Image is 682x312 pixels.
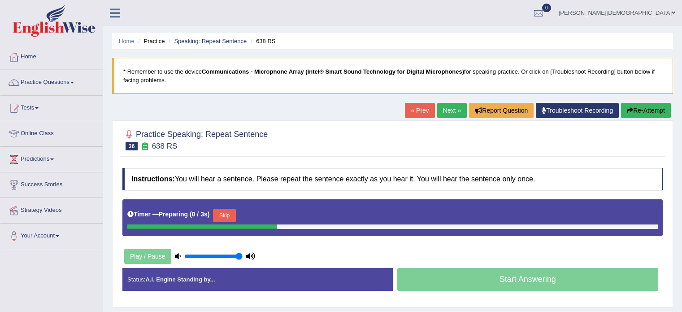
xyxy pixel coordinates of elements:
[174,38,247,44] a: Speaking: Repeat Sentence
[131,175,175,183] b: Instructions:
[208,211,210,218] b: )
[152,142,178,150] small: 638 RS
[136,37,165,45] li: Practice
[0,198,103,220] a: Strategy Videos
[190,211,192,218] b: (
[621,103,671,118] button: Re-Attempt
[192,211,208,218] b: 0 / 3s
[122,128,268,150] h2: Practice Speaking: Repeat Sentence
[0,96,103,118] a: Tests
[536,103,619,118] a: Troubleshoot Recording
[469,103,534,118] button: Report Question
[248,37,276,45] li: 638 RS
[437,103,467,118] a: Next »
[542,4,551,12] span: 0
[213,209,235,222] button: Skip
[0,147,103,169] a: Predictions
[159,211,188,218] b: Preparing
[140,142,149,151] small: Exam occurring question
[145,276,215,283] strong: A.I. Engine Standing by...
[119,38,135,44] a: Home
[112,58,673,94] blockquote: * Remember to use the device for speaking practice. Or click on [Troubleshoot Recording] button b...
[202,68,464,75] b: Communications - Microphone Array (Intel® Smart Sound Technology for Digital Microphones)
[122,168,663,190] h4: You will hear a sentence. Please repeat the sentence exactly as you hear it. You will hear the se...
[122,268,393,291] div: Status:
[126,142,138,150] span: 36
[0,224,103,246] a: Your Account
[0,172,103,195] a: Success Stories
[0,44,103,67] a: Home
[0,70,103,92] a: Practice Questions
[405,103,434,118] a: « Prev
[0,121,103,144] a: Online Class
[127,211,209,218] h5: Timer —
